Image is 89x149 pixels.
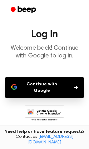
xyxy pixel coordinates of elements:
[5,29,84,39] h1: Log In
[28,135,73,145] a: [EMAIL_ADDRESS][DOMAIN_NAME]
[4,134,85,145] span: Contact us
[5,77,84,98] button: Continue with Google
[6,4,42,16] a: Beep
[5,44,84,60] p: Welcome back! Continue with Google to log in.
